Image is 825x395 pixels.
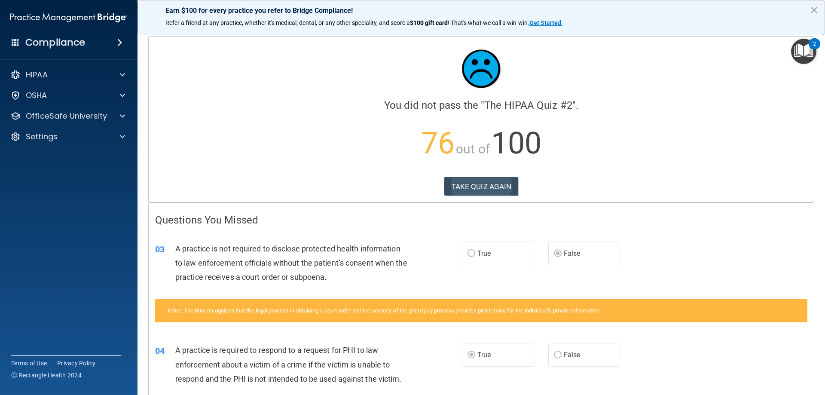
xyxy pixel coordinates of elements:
button: Close [810,3,818,17]
input: True [467,251,475,257]
span: Ⓒ Rectangle Health 2024 [11,371,82,380]
span: False. The Rule recognizes that the legal process in obtaining a court order and the secrecy of t... [168,307,601,314]
span: True [477,249,491,257]
h4: Compliance [25,37,85,49]
a: Settings [10,132,125,142]
a: Privacy Policy [57,359,96,367]
a: Terms of Use [11,359,47,367]
p: OSHA [26,90,47,101]
button: Open Resource Center, 2 new notifications [791,39,816,64]
span: 100 [491,126,541,161]
img: PMB logo [10,9,127,26]
span: A practice is required to respond to a request for PHI to law enforcement about a victim of a cri... [175,346,402,383]
span: 03 [155,244,165,254]
span: 04 [155,346,165,356]
p: Settings [26,132,58,142]
h4: Questions You Missed [155,214,807,226]
span: ! That's what we call a win-win. [448,19,529,26]
span: 76 [421,126,455,161]
p: Earn $100 for every practice you refer to Bridge Compliance! [165,6,797,15]
h4: You did not pass the " ". [155,100,807,111]
span: False [564,351,581,359]
img: sad_face.ecc698e2.jpg [455,43,507,95]
span: A practice is not required to disclose protected health information to law enforcement officials ... [175,244,407,282]
input: False [554,251,562,257]
input: True [467,352,475,358]
div: 2 [813,44,816,55]
strong: $100 gift card [410,19,448,26]
p: OfficeSafe University [26,111,107,121]
span: False [564,249,581,257]
strong: Get Started [529,19,561,26]
a: HIPAA [10,70,125,80]
span: True [477,351,491,359]
button: TAKE QUIZ AGAIN [444,177,519,196]
span: The HIPAA Quiz #2 [484,99,572,111]
p: HIPAA [26,70,48,80]
a: OSHA [10,90,125,101]
span: out of [456,141,490,156]
input: False [554,352,562,358]
a: OfficeSafe University [10,111,125,121]
span: Refer a friend at any practice, whether it's medical, dental, or any other speciality, and score a [165,19,410,26]
a: Get Started [529,19,562,26]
